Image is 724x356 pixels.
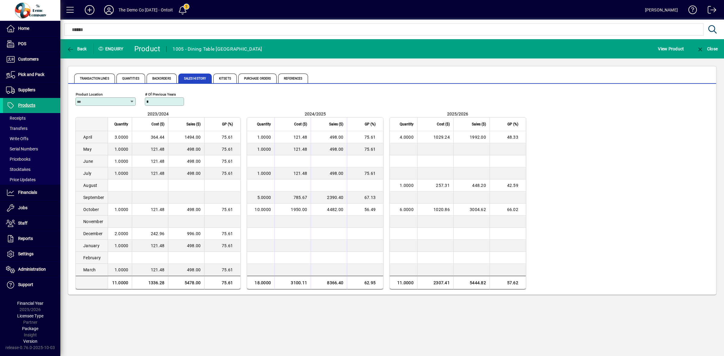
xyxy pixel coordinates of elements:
[187,267,201,272] span: 498.00
[114,121,128,128] span: Quantity
[278,74,308,83] span: References
[257,135,271,140] span: 1.0000
[60,43,94,54] app-page-header-button: Back
[151,147,165,152] span: 121.48
[6,177,36,182] span: Price Updates
[185,135,201,140] span: 1494.00
[703,1,716,21] a: Logout
[222,159,233,164] span: 75.61
[213,74,237,83] span: Kitsets
[294,135,307,140] span: 121.48
[18,221,27,225] span: Staff
[3,262,60,277] a: Administration
[3,164,60,175] a: Stocktakes
[470,207,486,212] span: 3004.62
[222,121,233,128] span: GP (%)
[3,36,60,52] a: POS
[3,216,60,231] a: Staff
[3,175,60,185] a: Price Updates
[94,44,130,54] div: Enquiry
[365,121,376,128] span: GP (%)
[400,135,414,140] span: 4.0000
[364,135,376,140] span: 75.61
[18,41,26,46] span: POS
[187,147,201,152] span: 498.00
[151,243,165,248] span: 121.48
[257,147,271,152] span: 1.0000
[115,159,129,164] span: 1.0000
[76,264,108,276] td: March
[222,243,233,248] span: 75.61
[186,121,201,128] span: Sales ($)
[3,83,60,98] a: Suppliers
[433,207,450,212] span: 1020.86
[6,146,38,151] span: Serial Numbers
[690,43,724,54] app-page-header-button: Close enquiry
[151,159,165,164] span: 121.48
[507,135,518,140] span: 48.33
[76,216,108,228] td: November
[17,313,43,318] span: Licensee Type
[330,135,344,140] span: 498.00
[76,240,108,252] td: January
[294,195,307,200] span: 785.67
[305,112,326,116] span: 2024/2025
[255,207,271,212] span: 10.0000
[74,74,115,83] span: Transaction Lines
[18,267,46,272] span: Administration
[151,231,165,236] span: 242.96
[115,135,129,140] span: 3.0000
[364,171,376,176] span: 75.61
[147,74,177,83] span: Backorders
[364,147,376,152] span: 75.61
[6,157,30,162] span: Pricebooks
[187,171,201,176] span: 498.00
[329,121,343,128] span: Sales ($)
[23,339,37,344] span: Version
[65,43,88,54] button: Back
[400,207,414,212] span: 6.0000
[327,207,343,212] span: 4482.00
[204,276,240,289] td: 75.61
[148,112,169,116] span: 2023/2024
[222,231,233,236] span: 75.61
[453,276,490,289] td: 5444.82
[3,185,60,200] a: Financials
[119,5,173,15] div: The Demo Co [DATE] - Ontoit
[6,116,26,121] span: Receipts
[76,179,108,191] td: August
[507,121,518,128] span: GP (%)
[507,183,518,188] span: 42.59
[330,147,344,152] span: 498.00
[6,136,28,141] span: Write Offs
[447,112,468,116] span: 2025/2026
[327,195,343,200] span: 2390.40
[115,267,129,272] span: 1.0000
[76,92,103,96] mat-label: Product Location
[76,203,108,216] td: October
[18,205,27,210] span: Jobs
[3,123,60,134] a: Transfers
[472,121,486,128] span: Sales ($)
[3,113,60,123] a: Receipts
[115,207,129,212] span: 1.0000
[80,5,99,15] button: Add
[187,159,201,164] span: 498.00
[151,171,165,176] span: 121.48
[108,276,132,289] td: 11.0000
[364,207,376,212] span: 56.49
[656,43,685,54] button: View Product
[417,276,453,289] td: 2307.41
[433,135,450,140] span: 1029.24
[76,155,108,167] td: June
[294,147,307,152] span: 121.48
[222,147,233,152] span: 75.61
[76,167,108,179] td: July
[390,276,417,289] td: 11.0000
[275,276,311,289] td: 3100.11
[490,276,526,289] td: 57.62
[178,74,212,83] span: Sales History
[173,44,262,54] div: 1005 - Dining Table [GEOGRAPHIC_DATA]
[470,135,486,140] span: 1992.00
[76,131,108,143] td: April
